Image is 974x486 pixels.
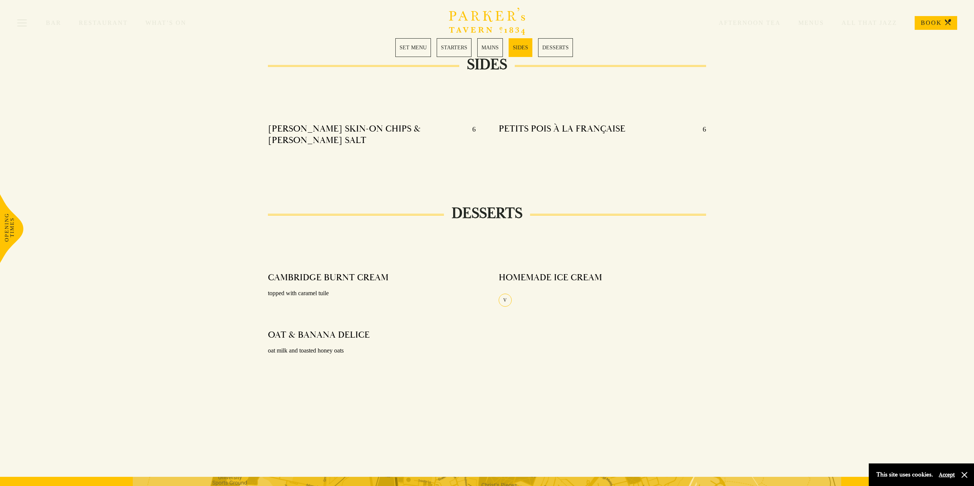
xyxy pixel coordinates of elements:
[499,123,625,135] h4: PETITS POIS À LA FRANÇAISE
[268,123,465,146] h4: [PERSON_NAME] SKIN-ON CHIPS & [PERSON_NAME] SALT
[268,288,476,299] p: topped with caramel tuile
[268,345,476,356] p: oat milk and toasted honey oats
[268,272,388,283] h4: CAMBRIDGE BURNT CREAM
[876,469,933,480] p: This site uses cookies.
[499,272,602,283] h4: HOMEMADE ICE CREAM
[509,38,532,57] a: 4 / 5
[444,204,530,223] h2: DESSERTS
[961,471,968,479] button: Close and accept
[395,38,431,57] a: 1 / 5
[538,38,573,57] a: 5 / 5
[465,123,476,146] p: 6
[939,471,955,478] button: Accept
[437,38,472,57] a: 2 / 5
[268,329,370,341] h4: OAT & BANANA DELICE
[477,38,503,57] a: 3 / 5
[499,294,512,307] div: V
[695,123,706,135] p: 6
